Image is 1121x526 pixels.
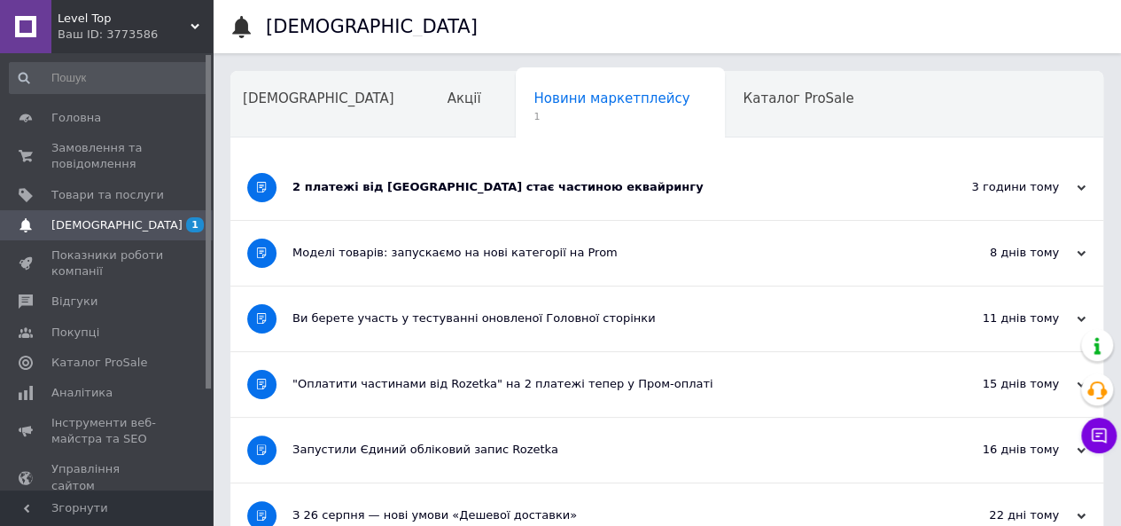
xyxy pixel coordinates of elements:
div: 2 платежі від [GEOGRAPHIC_DATA] стає частиною еквайрингу [292,179,908,195]
div: Моделі товарів: запускаємо на нові категорії на Prom [292,245,908,261]
h1: [DEMOGRAPHIC_DATA] [266,16,478,37]
button: Чат з покупцем [1081,418,1117,453]
span: 1 [533,110,689,123]
span: Покупці [51,325,99,341]
span: Відгуки [51,294,97,310]
div: З 26 серпня — нові умови «Дешевої доставки» [292,507,908,523]
span: Товари та послуги [51,187,164,203]
div: 3 години тому [908,179,1086,195]
div: Ваш ID: 3773586 [58,27,213,43]
div: 11 днів тому [908,310,1086,326]
span: Аналітика [51,385,113,401]
div: Ви берете участь у тестуванні оновленої Головної сторінки [292,310,908,326]
span: Каталог ProSale [51,355,147,371]
span: Інструменти веб-майстра та SEO [51,415,164,447]
span: Головна [51,110,101,126]
div: Запустили Єдиний обліковий запис Rozetka [292,442,908,458]
span: [DEMOGRAPHIC_DATA] [51,217,183,233]
span: Управління сайтом [51,461,164,493]
input: Пошук [9,62,209,94]
div: "Оплатити частинами від Rozetka" на 2 платежі тепер у Пром-оплаті [292,376,908,392]
span: [DEMOGRAPHIC_DATA] [243,90,394,106]
span: Акції [448,90,481,106]
span: Новини маркетплейсу [533,90,689,106]
div: 8 днів тому [908,245,1086,261]
span: Каталог ProSale [743,90,853,106]
div: 22 дні тому [908,507,1086,523]
span: 1 [186,217,204,232]
div: 15 днів тому [908,376,1086,392]
span: Level Top [58,11,191,27]
div: 16 днів тому [908,442,1086,458]
span: Показники роботи компанії [51,247,164,279]
span: Замовлення та повідомлення [51,140,164,172]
